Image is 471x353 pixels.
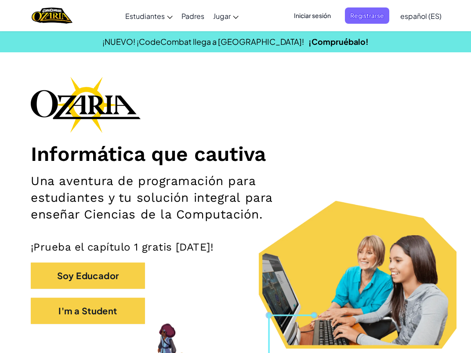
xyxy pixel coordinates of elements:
a: Ozaria by CodeCombat logo [32,7,72,25]
p: ¡Prueba el capítulo 1 gratis [DATE]! [31,240,440,254]
h2: Una aventura de programación para estudiantes y tu solución integral para enseñar Ciencias de la ... [31,173,305,223]
span: ¡NUEVO! ¡CodeCombat llega a [GEOGRAPHIC_DATA]! [102,36,304,47]
a: Estudiantes [121,4,177,28]
h1: Informática que cautiva [31,142,440,166]
button: Registrarse [345,7,389,24]
span: español (ES) [400,11,442,21]
img: Ozaria branding logo [31,76,141,133]
a: Padres [177,4,209,28]
a: Jugar [209,4,243,28]
a: ¡Compruébalo! [308,36,369,47]
button: I'm a Student [31,298,145,324]
span: Estudiantes [125,11,165,21]
button: Iniciar sesión [289,7,336,24]
a: español (ES) [396,4,446,28]
span: Jugar [213,11,231,21]
button: Soy Educador [31,262,145,289]
img: Home [32,7,72,25]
